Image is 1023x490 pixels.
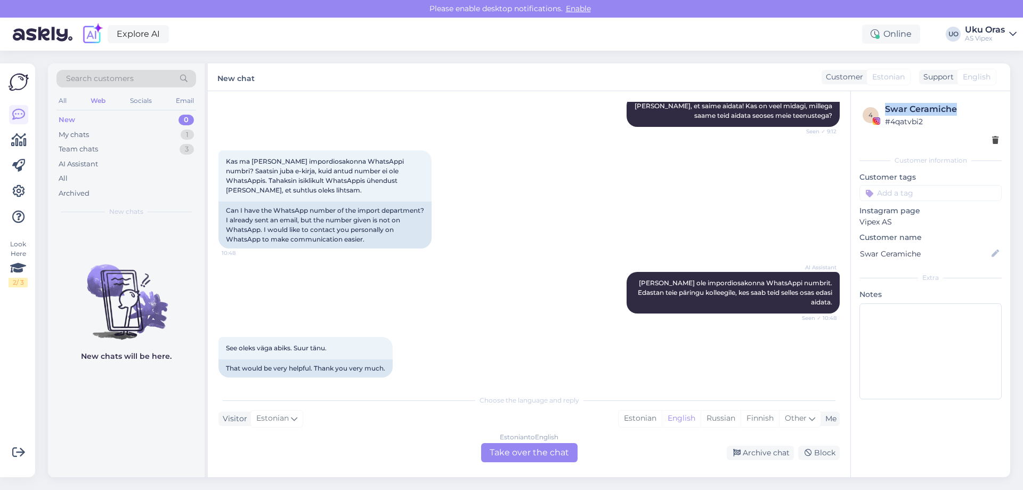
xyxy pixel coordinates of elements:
[180,144,194,155] div: 3
[88,94,108,108] div: Web
[500,432,558,442] div: Estonian to English
[181,130,194,140] div: 1
[821,413,837,424] div: Me
[872,71,905,83] span: Estonian
[563,4,594,13] span: Enable
[785,413,807,423] span: Other
[965,26,1005,34] div: Uku Oras
[868,111,873,119] span: 4
[9,278,28,287] div: 2 / 3
[741,411,779,427] div: Finnish
[798,446,840,460] div: Block
[638,279,834,306] span: [PERSON_NAME] ole impordiosakonna WhatsAppi numbrit. Edastan teie päringu kolleegile, kes saab te...
[701,411,741,427] div: Russian
[885,103,998,116] div: Swar Ceramiche
[218,202,432,248] div: Can I have the WhatsApp number of the import department? I already sent an email, but the number ...
[222,249,262,257] span: 10:48
[822,71,863,83] div: Customer
[9,72,29,92] img: Askly Logo
[797,314,837,322] span: Seen ✓ 10:48
[859,232,1002,243] p: Customer name
[797,127,837,135] span: Seen ✓ 9:12
[859,273,1002,283] div: Extra
[56,94,69,108] div: All
[218,359,393,377] div: That would be very helpful. Thank you very much.
[226,157,405,194] span: Kas ma [PERSON_NAME] impordiosakonna WhatsAppi numbri? Saatsin juba e-kirja, kuid antud number ei...
[59,188,90,199] div: Archived
[9,239,28,287] div: Look Here
[218,396,840,405] div: Choose the language and reply
[859,185,1002,201] input: Add a tag
[222,378,262,386] span: 10:50
[859,216,1002,228] p: Vipex AS
[859,156,1002,165] div: Customer information
[635,102,834,119] span: [PERSON_NAME], et saime aidata! Kas on veel midagi, millega saame teid aidata seoses meie teenust...
[59,130,89,140] div: My chats
[727,446,794,460] div: Archive chat
[226,344,327,352] span: See oleks väga abiks. Suur tänu.
[59,173,68,184] div: All
[59,115,75,125] div: New
[217,70,255,84] label: New chat
[946,27,961,42] div: UO
[109,207,143,216] span: New chats
[860,248,989,260] input: Add name
[885,116,998,127] div: # 4qatvbi2
[965,26,1017,43] a: Uku OrasAS Vipex
[81,23,103,45] img: explore-ai
[178,115,194,125] div: 0
[965,34,1005,43] div: AS Vipex
[862,25,920,44] div: Online
[481,443,578,462] div: Take over the chat
[59,159,98,170] div: AI Assistant
[963,71,990,83] span: English
[619,411,662,427] div: Estonian
[919,71,954,83] div: Support
[797,263,837,271] span: AI Assistant
[108,25,169,43] a: Explore AI
[859,205,1002,216] p: Instagram page
[218,413,247,424] div: Visitor
[48,245,205,341] img: No chats
[66,73,134,84] span: Search customers
[128,94,154,108] div: Socials
[662,411,701,427] div: English
[859,289,1002,300] p: Notes
[81,351,172,362] p: New chats will be here.
[256,413,289,424] span: Estonian
[174,94,196,108] div: Email
[859,172,1002,183] p: Customer tags
[59,144,98,155] div: Team chats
